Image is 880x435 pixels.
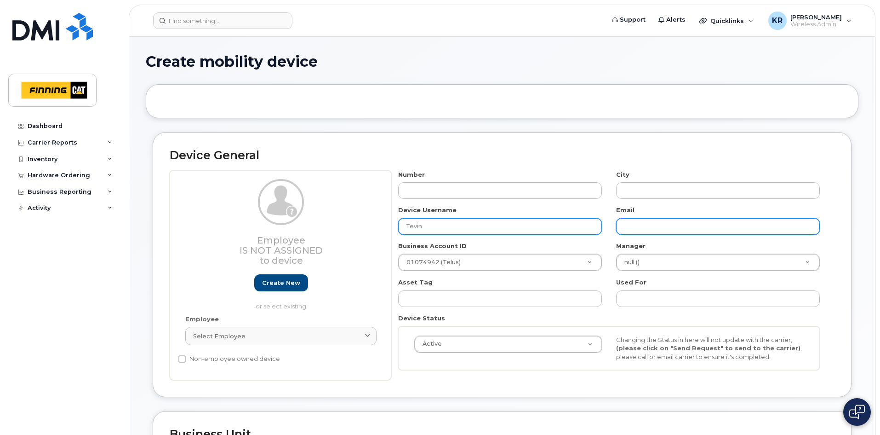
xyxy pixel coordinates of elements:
label: Device Status [398,314,445,323]
a: 01074942 (Telus) [399,254,601,271]
span: null () [619,258,640,267]
label: City [616,170,629,179]
a: Select employee [185,327,377,345]
label: Business Account ID [398,242,467,250]
span: Active [417,340,442,348]
h1: Create mobility device [146,53,858,70]
span: Is not assigned [240,245,323,256]
label: Employee [185,315,219,324]
span: Select employee [193,332,246,341]
a: Active [415,336,602,353]
label: Manager [616,242,646,250]
a: null () [617,254,819,271]
label: Asset Tag [398,278,433,287]
p: or select existing [185,302,377,311]
h2: Device General [170,149,834,162]
input: Non-employee owned device [178,355,186,363]
label: Email [616,206,634,215]
label: Used For [616,278,646,287]
label: Non-employee owned device [178,354,280,365]
span: to device [259,255,303,266]
label: Device Username [398,206,457,215]
strong: (please click on "Send Request" to send to the carrier) [616,344,800,352]
a: Create new [254,274,308,291]
img: Open chat [849,405,865,419]
h3: Employee [185,235,377,266]
span: 01074942 (Telus) [401,258,461,267]
div: Changing the Status in here will not update with the carrier, , please call or email carrier to e... [609,336,811,361]
label: Number [398,170,425,179]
